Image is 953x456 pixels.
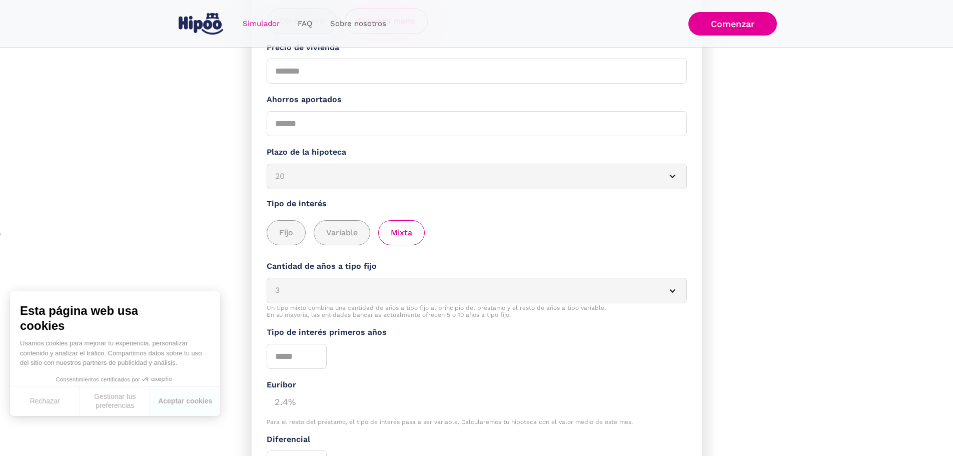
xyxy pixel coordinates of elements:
[267,260,687,273] label: Cantidad de años a tipo fijo
[267,146,687,159] label: Plazo de la hipoteca
[321,14,395,34] a: Sobre nosotros
[267,304,687,319] div: Un tipo mixto combina una cantidad de años a tipo fijo al principio del préstamo y el resto de añ...
[279,227,293,239] span: Fijo
[267,278,687,303] article: 3
[267,326,687,339] label: Tipo de interés primeros años
[267,94,687,106] label: Ahorros aportados
[267,198,687,210] label: Tipo de interés
[688,12,777,36] a: Comenzar
[275,284,654,297] div: 3
[267,220,687,246] div: add_description_here
[391,227,412,239] span: Mixta
[267,379,687,391] div: Euríbor
[267,418,687,425] div: Para el resto del préstamo, el tipo de interés pasa a ser variable. Calcularemos tu hipoteca con ...
[177,9,226,39] a: home
[326,227,358,239] span: Variable
[267,391,687,411] div: 2.4%
[289,14,321,34] a: FAQ
[267,164,687,189] article: 20
[234,14,289,34] a: Simulador
[267,433,687,446] label: Diferencial
[275,170,654,183] div: 20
